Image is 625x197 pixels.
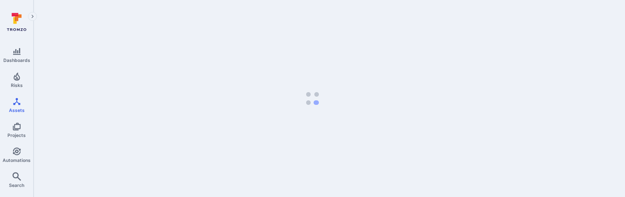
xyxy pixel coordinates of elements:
[11,82,23,88] span: Risks
[9,182,24,188] span: Search
[28,12,37,21] button: Expand navigation menu
[30,13,35,20] i: Expand navigation menu
[7,132,26,138] span: Projects
[9,107,25,113] span: Assets
[3,157,31,163] span: Automations
[3,57,30,63] span: Dashboards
